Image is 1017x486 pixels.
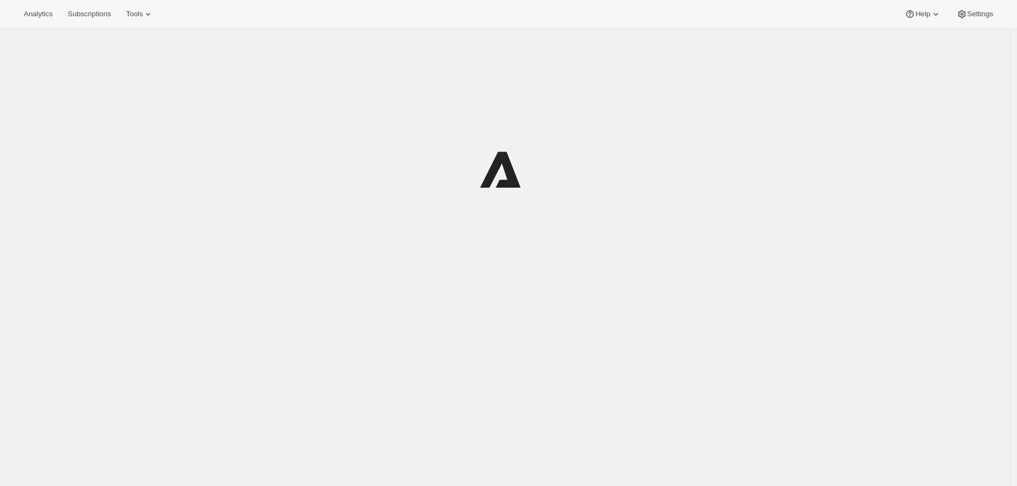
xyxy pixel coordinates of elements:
button: Analytics [17,6,59,22]
span: Help [915,10,930,18]
button: Subscriptions [61,6,117,22]
span: Settings [967,10,993,18]
button: Settings [950,6,1000,22]
span: Tools [126,10,143,18]
span: Subscriptions [68,10,111,18]
button: Help [898,6,947,22]
span: Analytics [24,10,52,18]
button: Tools [119,6,160,22]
